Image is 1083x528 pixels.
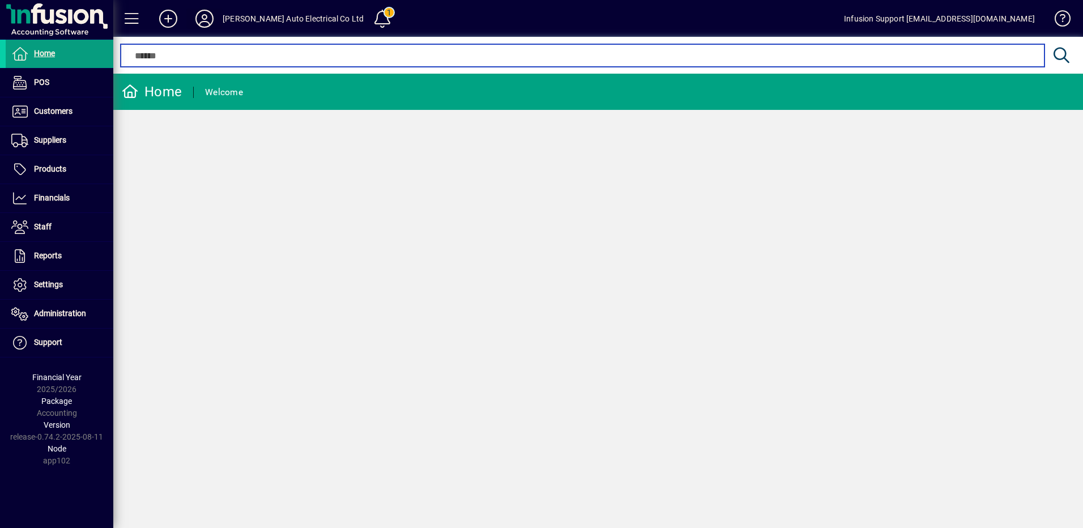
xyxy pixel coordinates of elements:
[6,213,113,241] a: Staff
[6,126,113,155] a: Suppliers
[34,164,66,173] span: Products
[6,69,113,97] a: POS
[34,222,52,231] span: Staff
[223,10,364,28] div: [PERSON_NAME] Auto Electrical Co Ltd
[34,338,62,347] span: Support
[34,107,73,116] span: Customers
[6,155,113,184] a: Products
[34,309,86,318] span: Administration
[150,8,186,29] button: Add
[6,184,113,212] a: Financials
[6,300,113,328] a: Administration
[186,8,223,29] button: Profile
[34,193,70,202] span: Financials
[32,373,82,382] span: Financial Year
[34,49,55,58] span: Home
[122,83,182,101] div: Home
[844,10,1035,28] div: Infusion Support [EMAIL_ADDRESS][DOMAIN_NAME]
[6,97,113,126] a: Customers
[6,242,113,270] a: Reports
[205,83,243,101] div: Welcome
[6,329,113,357] a: Support
[1046,2,1069,39] a: Knowledge Base
[34,251,62,260] span: Reports
[44,420,70,429] span: Version
[41,397,72,406] span: Package
[34,78,49,87] span: POS
[48,444,66,453] span: Node
[34,135,66,144] span: Suppliers
[6,271,113,299] a: Settings
[34,280,63,289] span: Settings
